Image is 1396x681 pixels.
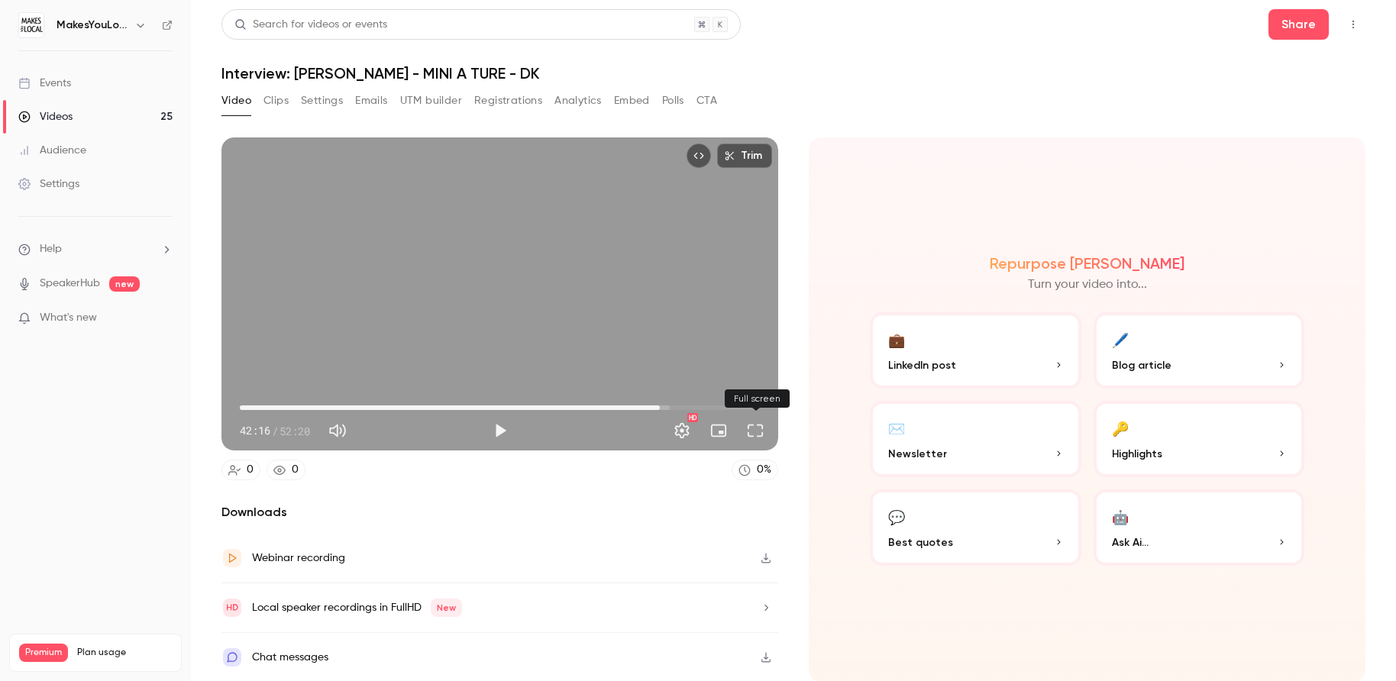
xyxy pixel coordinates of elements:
[280,423,310,439] span: 52:20
[725,389,790,408] div: Full screen
[1112,416,1129,440] div: 🔑
[252,549,345,567] div: Webinar recording
[1094,312,1305,389] button: 🖊️Blog article
[703,415,734,446] button: Turn on miniplayer
[1112,328,1129,351] div: 🖊️
[1112,505,1129,528] div: 🤖
[474,89,542,113] button: Registrations
[732,460,778,480] a: 0%
[322,415,353,446] button: Mute
[888,534,953,550] span: Best quotes
[221,503,778,521] h2: Downloads
[1094,489,1305,566] button: 🤖Ask Ai...
[554,89,602,113] button: Analytics
[888,505,905,528] div: 💬
[40,276,100,292] a: SpeakerHub
[240,423,310,439] div: 42:16
[154,311,173,325] iframe: Noticeable Trigger
[870,312,1081,389] button: 💼LinkedIn post
[18,76,71,91] div: Events
[485,415,515,446] button: Play
[221,64,1365,82] h1: Interview: [PERSON_NAME] - MINI A TURE - DK
[19,13,44,37] img: MakesYouLocal
[1341,12,1365,37] button: Top Bar Actions
[40,310,97,326] span: What's new
[1094,401,1305,477] button: 🔑Highlights
[614,89,650,113] button: Embed
[18,109,73,124] div: Videos
[990,254,1184,273] h2: Repurpose [PERSON_NAME]
[667,415,697,446] button: Settings
[400,89,462,113] button: UTM builder
[234,17,387,33] div: Search for videos or events
[717,144,772,168] button: Trim
[1028,276,1147,294] p: Turn your video into...
[240,423,270,439] span: 42:16
[57,18,128,33] h6: MakesYouLocal
[18,143,86,158] div: Audience
[1112,534,1149,550] span: Ask Ai...
[272,423,278,439] span: /
[687,413,698,422] div: HD
[888,357,956,373] span: LinkedIn post
[18,241,173,257] li: help-dropdown-opener
[19,644,68,662] span: Premium
[252,599,462,617] div: Local speaker recordings in FullHD
[740,415,771,446] button: Full screen
[431,599,462,617] span: New
[662,89,684,113] button: Polls
[1268,9,1329,40] button: Share
[1112,446,1162,462] span: Highlights
[18,176,79,192] div: Settings
[109,276,140,292] span: new
[870,489,1081,566] button: 💬Best quotes
[1112,357,1171,373] span: Blog article
[247,462,254,478] div: 0
[40,241,62,257] span: Help
[888,446,947,462] span: Newsletter
[267,460,305,480] a: 0
[77,647,172,659] span: Plan usage
[263,89,289,113] button: Clips
[888,416,905,440] div: ✉️
[221,460,260,480] a: 0
[355,89,387,113] button: Emails
[301,89,343,113] button: Settings
[687,144,711,168] button: Embed video
[252,648,328,666] div: Chat messages
[292,462,299,478] div: 0
[870,401,1081,477] button: ✉️Newsletter
[888,328,905,351] div: 💼
[757,462,771,478] div: 0 %
[221,89,251,113] button: Video
[696,89,717,113] button: CTA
